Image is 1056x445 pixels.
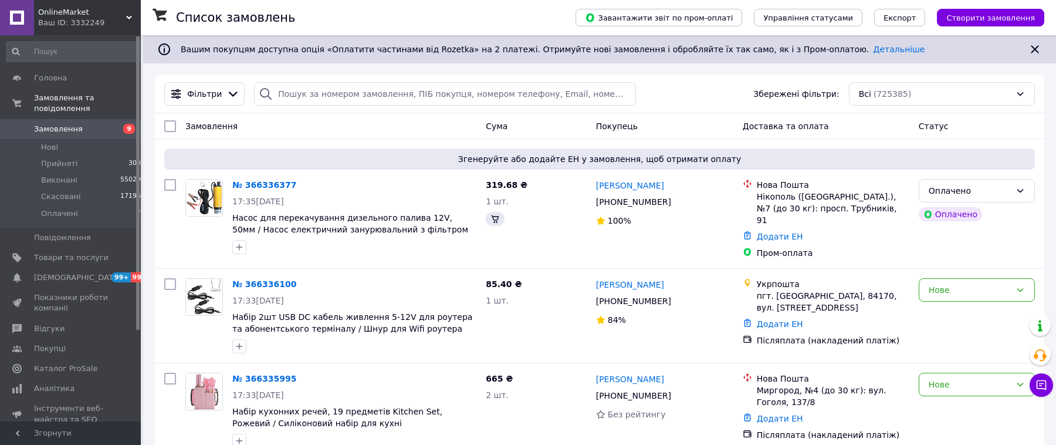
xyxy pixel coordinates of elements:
span: Замовлення та повідомлення [34,93,141,114]
span: Збережені фільтри: [753,88,839,100]
button: Чат з покупцем [1030,373,1053,397]
a: № 366336377 [232,180,296,190]
button: Завантажити звіт по пром-оплаті [576,9,742,26]
span: Відгуки [34,323,65,334]
span: 85.40 ₴ [486,279,522,289]
div: Оплачено [929,184,1011,197]
button: Експорт [874,9,926,26]
div: Укрпошта [757,278,909,290]
span: 17:33[DATE] [232,296,284,305]
a: Додати ЕН [757,232,803,241]
img: Фото товару [186,373,222,410]
img: Фото товару [186,180,222,216]
a: Набір кухонних речей, 19 предметів Kitchen Set, Рожевий / Силіконовий набір для кухні [232,407,442,428]
a: Додати ЕН [757,319,803,329]
div: пгт. [GEOGRAPHIC_DATA], 84170, вул. [STREET_ADDRESS] [757,290,909,313]
span: 1 шт. [486,296,509,305]
span: Замовлення [34,124,83,134]
span: 17:35[DATE] [232,197,284,206]
a: Додати ЕН [757,414,803,423]
a: Насос для перекачування дизельного палива 12V, 50мм / Насос електричний занурювальний з фільтром [232,213,468,234]
span: Всі [859,88,871,100]
span: Виконані [41,175,77,186]
a: Фото товару [185,278,223,316]
button: Створити замовлення [937,9,1044,26]
div: Нове [929,284,1011,296]
span: Покупці [34,343,66,354]
div: Ваш ID: 3332249 [38,18,141,28]
div: Нікополь ([GEOGRAPHIC_DATA].), №7 (до 30 кг): просп. Трубників, 91 [757,191,909,226]
a: [PERSON_NAME] [596,373,664,385]
a: Фото товару [185,373,223,410]
div: Оплачено [919,207,982,221]
span: (725385) [874,89,911,99]
span: Прийняті [41,159,77,169]
span: Каталог ProSale [34,363,97,374]
span: OnlineMarket [38,7,126,18]
button: Управління статусами [754,9,862,26]
span: Вашим покупцям доступна опція «Оплатити частинами від Rozetka» на 2 платежі. Отримуйте нові замов... [181,45,925,54]
span: Показники роботи компанії [34,292,109,313]
span: 99+ [131,272,150,282]
a: Створити замовлення [925,12,1044,22]
div: [PHONE_NUMBER] [594,293,673,309]
div: Пром-оплата [757,247,909,259]
span: Головна [34,73,67,83]
span: 319.68 ₴ [486,180,527,190]
div: Нове [929,378,1011,391]
span: 2 шт. [486,390,509,400]
img: Фото товару [186,279,222,315]
input: Пошук за номером замовлення, ПІБ покупця, номером телефону, Email, номером накладної [254,82,636,106]
span: Товари та послуги [34,252,109,263]
a: Фото товару [185,179,223,217]
span: [DEMOGRAPHIC_DATA] [34,272,121,283]
div: [PHONE_NUMBER] [594,194,673,210]
span: 99+ [111,272,131,282]
span: 9 [123,124,135,134]
span: Статус [919,122,949,131]
span: Оплачені [41,208,78,219]
a: [PERSON_NAME] [596,180,664,191]
span: Створити замовлення [946,14,1035,22]
span: 100% [608,216,631,225]
span: 1 шт. [486,197,509,206]
span: 84% [608,315,626,325]
div: [PHONE_NUMBER] [594,387,673,404]
span: Інструменти веб-майстра та SEO [34,403,109,424]
span: Нові [41,142,58,153]
span: 3034 [128,159,145,169]
span: Скасовані [41,191,81,202]
a: Набір 2шт USB DC кабель живлення 5-12V для роутера та абонентського терміналу / Шнур для Wifi роу... [232,312,472,333]
h1: Список замовлень [176,11,295,25]
a: Детальніше [874,45,925,54]
a: № 366336100 [232,279,296,289]
div: Нова Пошта [757,373,909,385]
span: Без рейтингу [608,410,666,419]
span: Управління статусами [763,14,853,22]
span: Експорт [884,14,916,22]
div: Нова Пошта [757,179,909,191]
a: [PERSON_NAME] [596,279,664,291]
span: Повідомлення [34,232,91,243]
span: Покупець [596,122,638,131]
span: Аналітика [34,383,75,394]
span: 17:33[DATE] [232,390,284,400]
input: Пошук [6,41,146,62]
a: № 366335995 [232,374,296,383]
span: Фільтри [187,88,222,100]
span: Завантажити звіт по пром-оплаті [585,12,733,23]
span: Замовлення [185,122,238,131]
div: Післяплата (накладений платіж) [757,335,909,346]
span: Доставка та оплата [743,122,829,131]
span: 171969 [120,191,145,202]
span: 550299 [120,175,145,186]
div: Післяплата (накладений платіж) [757,429,909,441]
span: 665 ₴ [486,374,513,383]
div: Миргород, №4 (до 30 кг): вул. Гоголя, 137/8 [757,385,909,408]
span: Згенеруйте або додайте ЕН у замовлення, щоб отримати оплату [169,153,1030,165]
span: Cума [486,122,507,131]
